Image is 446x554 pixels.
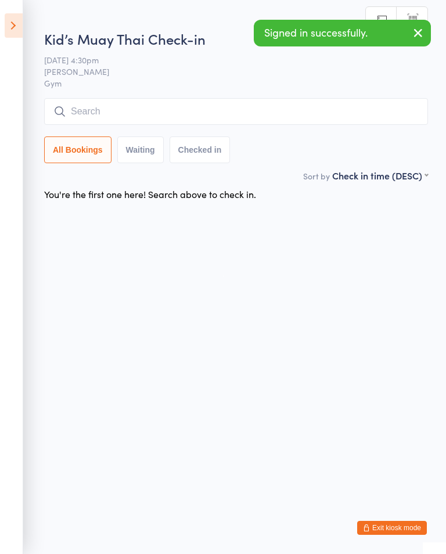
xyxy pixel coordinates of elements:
[44,66,410,77] span: [PERSON_NAME]
[44,136,111,163] button: All Bookings
[44,77,428,89] span: Gym
[44,54,410,66] span: [DATE] 4:30pm
[117,136,164,163] button: Waiting
[44,188,256,200] div: You're the first one here! Search above to check in.
[357,521,427,535] button: Exit kiosk mode
[303,170,330,182] label: Sort by
[332,169,428,182] div: Check in time (DESC)
[44,98,428,125] input: Search
[264,26,409,39] div: Signed in successfully.
[44,29,428,48] h2: Kid’s Muay Thai Check-in
[170,136,231,163] button: Checked in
